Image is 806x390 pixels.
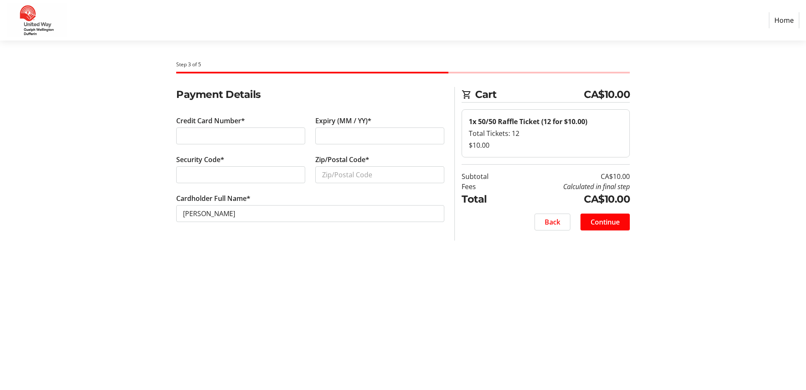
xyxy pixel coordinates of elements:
[176,116,245,126] label: Credit Card Number*
[7,3,67,37] img: United Way Guelph Wellington Dufferin's Logo
[510,192,630,207] td: CA$10.00
[176,205,444,222] input: Card Holder Name
[183,170,298,180] iframe: Secure CVC input frame
[462,171,510,181] td: Subtotal
[176,193,250,203] label: Cardholder Full Name*
[176,87,444,102] h2: Payment Details
[315,154,369,165] label: Zip/Postal Code*
[469,117,587,126] strong: 1x 50/50 Raffle Ticket (12 for $10.00)
[510,181,630,192] td: Calculated in final step
[584,87,630,102] span: CA$10.00
[322,131,438,141] iframe: Secure expiration date input frame
[315,166,444,183] input: Zip/Postal Code
[183,131,298,141] iframe: Secure card number input frame
[469,140,623,150] div: $10.00
[580,214,630,230] button: Continue
[535,214,570,230] button: Back
[176,154,224,165] label: Security Code*
[469,128,623,138] div: Total Tickets: 12
[769,12,799,28] a: Home
[475,87,584,102] span: Cart
[462,181,510,192] td: Fees
[545,217,560,227] span: Back
[591,217,620,227] span: Continue
[462,192,510,207] td: Total
[315,116,371,126] label: Expiry (MM / YY)*
[176,61,630,68] div: Step 3 of 5
[510,171,630,181] td: CA$10.00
